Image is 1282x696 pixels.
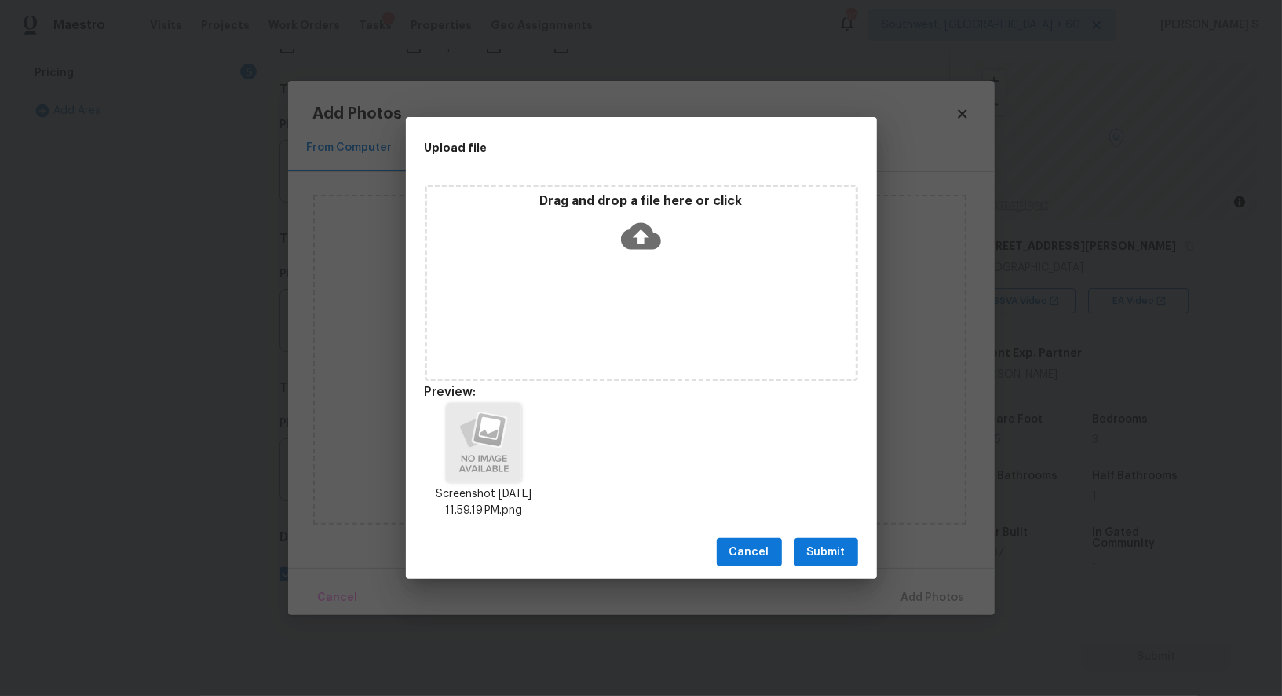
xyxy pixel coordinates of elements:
[729,543,769,562] span: Cancel
[425,486,544,519] p: Screenshot [DATE] 11.59.19 PM.png
[425,139,787,156] h2: Upload file
[807,543,846,562] span: Submit
[447,403,520,482] img: h91OBf61q4PEwAAAABJRU5ErkJggg==
[427,193,856,210] p: Drag and drop a file here or click
[717,538,782,567] button: Cancel
[794,538,858,567] button: Submit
